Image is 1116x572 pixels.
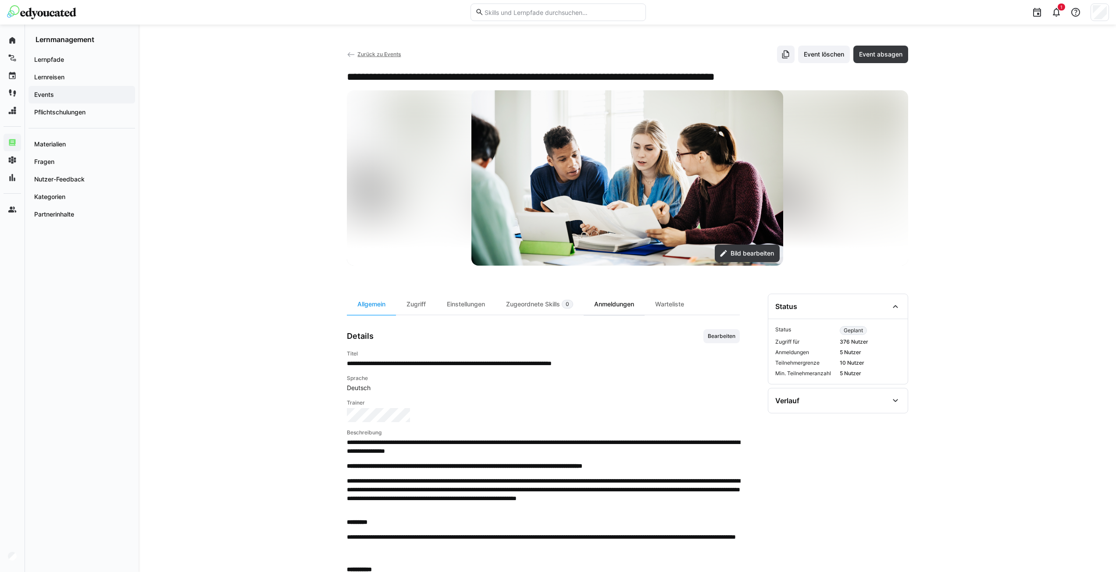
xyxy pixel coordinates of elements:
div: Anmeldungen [584,294,645,315]
span: 5 Nutzer [840,349,901,356]
span: Deutsch [347,384,740,392]
div: Zugriff [396,294,436,315]
span: Event absagen [858,50,904,59]
h3: Details [347,331,374,341]
span: Zugriff für [775,338,836,345]
div: Einstellungen [436,294,496,315]
div: Allgemein [347,294,396,315]
span: Anmeldungen [775,349,836,356]
span: Status [775,326,836,335]
span: Event löschen [802,50,845,59]
h4: Beschreibung [347,429,740,436]
div: Status [775,302,797,311]
span: 10 Nutzer [840,359,901,366]
div: Verlauf [775,396,799,405]
h4: Sprache [347,375,740,382]
a: Zurück zu Events [347,51,401,57]
span: Zurück zu Events [357,51,401,57]
div: Warteliste [645,294,695,315]
span: Bearbeiten [707,333,736,340]
span: Min. Teilnehmeranzahl [775,370,836,377]
span: 5 Nutzer [840,370,901,377]
span: 376 Nutzer [840,338,901,345]
span: Bild bearbeiten [729,249,775,258]
div: Zugeordnete Skills [496,294,584,315]
h4: Trainer [347,399,740,406]
span: Geplant [844,327,863,334]
button: Bild bearbeiten [715,245,780,262]
button: Event löschen [798,46,850,63]
button: Bearbeiten [703,329,740,343]
button: Event absagen [853,46,908,63]
span: 0 [566,301,569,308]
span: 1 [1060,4,1063,10]
input: Skills und Lernpfade durchsuchen… [484,8,641,16]
span: Teilnehmergrenze [775,359,836,366]
h4: Titel [347,350,740,357]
